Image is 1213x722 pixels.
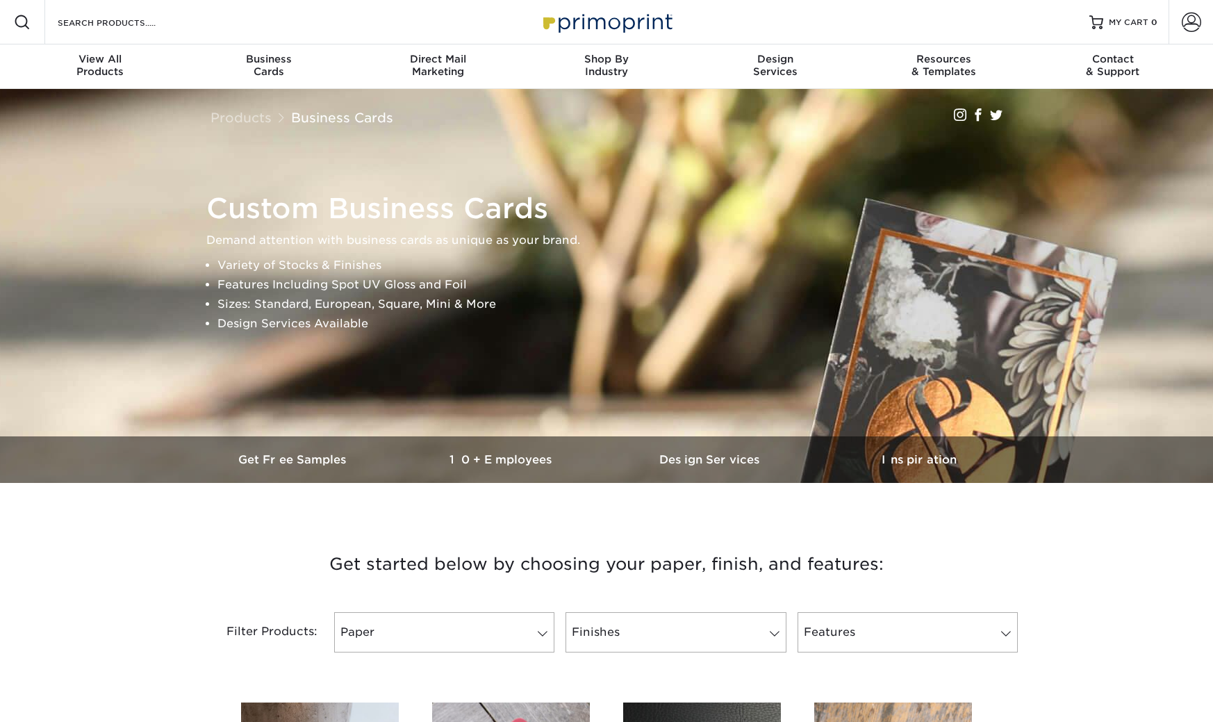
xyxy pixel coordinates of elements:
a: Design Services [606,436,815,483]
span: 0 [1151,17,1157,27]
a: DesignServices [691,44,859,89]
li: Design Services Available [217,314,1019,334]
a: Features [798,612,1018,653]
a: 10+ Employees [398,436,606,483]
h3: Get started below by choosing your paper, finish, and features: [200,533,1013,596]
span: Contact [1028,53,1197,65]
div: Industry [522,53,691,78]
li: Variety of Stocks & Finishes [217,256,1019,275]
a: Products [211,110,272,125]
a: Finishes [566,612,786,653]
h3: Design Services [606,453,815,466]
h3: 10+ Employees [398,453,606,466]
div: & Support [1028,53,1197,78]
a: Contact& Support [1028,44,1197,89]
a: Inspiration [815,436,1023,483]
div: Marketing [354,53,522,78]
div: Services [691,53,859,78]
a: Get Free Samples [190,436,398,483]
a: Resources& Templates [859,44,1028,89]
a: BusinessCards [185,44,354,89]
div: Cards [185,53,354,78]
span: Design [691,53,859,65]
h3: Inspiration [815,453,1023,466]
p: Demand attention with business cards as unique as your brand. [206,231,1019,250]
div: & Templates [859,53,1028,78]
span: Shop By [522,53,691,65]
div: Filter Products: [190,612,329,653]
span: Resources [859,53,1028,65]
span: Direct Mail [354,53,522,65]
a: Direct MailMarketing [354,44,522,89]
span: MY CART [1109,17,1148,28]
a: Shop ByIndustry [522,44,691,89]
div: Products [16,53,185,78]
h1: Custom Business Cards [206,192,1019,225]
span: Business [185,53,354,65]
a: Paper [334,612,554,653]
li: Sizes: Standard, European, Square, Mini & More [217,295,1019,314]
h3: Get Free Samples [190,453,398,466]
span: View All [16,53,185,65]
img: Primoprint [537,7,676,37]
li: Features Including Spot UV Gloss and Foil [217,275,1019,295]
input: SEARCH PRODUCTS..... [56,14,192,31]
a: Business Cards [291,110,393,125]
a: View AllProducts [16,44,185,89]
